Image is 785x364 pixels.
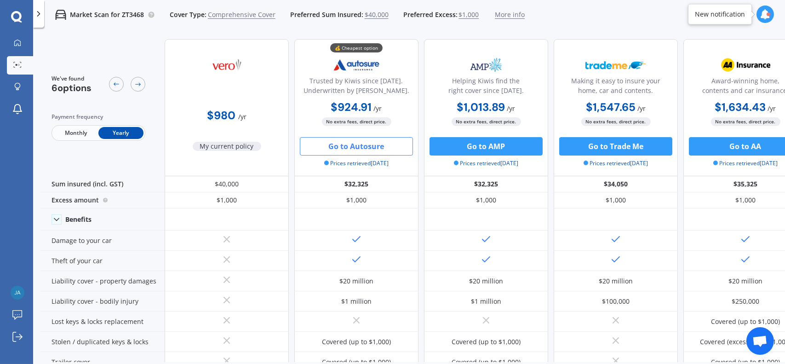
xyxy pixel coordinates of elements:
span: Yearly [98,127,143,139]
span: $1,000 [458,10,479,19]
img: AA.webp [715,53,776,76]
span: Preferred Sum Insured: [290,10,363,19]
span: / yr [637,104,646,113]
span: Cover Type: [170,10,206,19]
div: Excess amount [40,192,165,208]
button: Go to AMP [430,137,543,156]
img: Trademe.webp [585,53,646,76]
span: / yr [507,104,516,113]
b: $1,547.65 [586,100,636,114]
b: $924.91 [331,100,372,114]
div: Helping Kiwis find the right cover since [DATE]. [432,76,540,99]
img: Autosure.webp [326,53,387,76]
div: $32,325 [294,176,418,192]
div: $20 million [339,277,373,286]
span: Prices retrieved [DATE] [713,159,778,168]
div: Benefits [65,215,92,224]
span: My current policy [193,142,261,151]
div: Making it easy to insure your home, car and contents. [562,76,670,99]
span: No extra fees, direct price. [322,117,391,126]
div: $34,050 [554,176,678,192]
button: Go to Trade Me [559,137,672,156]
img: 5fea718c6e4d1f264c2c93c0e8c56c99 [11,286,24,300]
img: AMP.webp [456,53,516,76]
span: No extra fees, direct price. [581,117,651,126]
span: / yr [374,104,382,113]
div: Theft of your car [40,251,165,271]
span: No extra fees, direct price. [711,117,780,126]
div: $1,000 [424,192,548,208]
div: $20 million [728,277,762,286]
span: Comprehensive Cover [208,10,275,19]
a: Open chat [746,327,774,355]
span: 6 options [52,82,92,94]
div: $1,000 [165,192,289,208]
div: $1 million [341,297,372,306]
div: New notification [695,10,745,19]
span: / yr [768,104,776,113]
p: Market Scan for ZT3468 [70,10,144,19]
div: Payment frequency [52,112,145,121]
b: $1,634.43 [715,100,766,114]
div: 💰 Cheapest option [330,43,383,52]
div: $250,000 [732,297,759,306]
div: Damage to your car [40,231,165,251]
span: Monthly [53,127,98,139]
span: No extra fees, direct price. [452,117,521,126]
span: / yr [238,112,246,121]
span: $40,000 [365,10,389,19]
span: We've found [52,75,92,83]
span: Preferred Excess: [403,10,458,19]
div: Covered (up to $1,000) [452,337,521,347]
span: Prices retrieved [DATE] [324,159,389,168]
img: Vero.png [196,53,257,76]
div: Stolen / duplicated keys & locks [40,332,165,352]
div: $1,000 [294,192,418,208]
span: Prices retrieved [DATE] [584,159,648,168]
div: $32,325 [424,176,548,192]
div: $40,000 [165,176,289,192]
div: $20 million [599,277,633,286]
div: Liability cover - property damages [40,271,165,291]
div: Lost keys & locks replacement [40,312,165,332]
span: Prices retrieved [DATE] [454,159,519,168]
div: $100,000 [602,297,630,306]
div: $1,000 [554,192,678,208]
div: $20 million [469,277,503,286]
b: $980 [207,108,235,122]
img: car.f15378c7a67c060ca3f3.svg [55,9,66,20]
div: Covered (up to $1,000) [711,317,780,326]
span: More info [495,10,525,19]
b: $1,013.89 [457,100,505,114]
button: Go to Autosure [300,137,413,156]
div: Sum insured (incl. GST) [40,176,165,192]
div: Trusted by Kiwis since [DATE]. Underwritten by [PERSON_NAME]. [302,76,411,99]
div: $1 million [471,297,501,306]
div: Covered (up to $1,000) [322,337,391,347]
div: Liability cover - bodily injury [40,291,165,312]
